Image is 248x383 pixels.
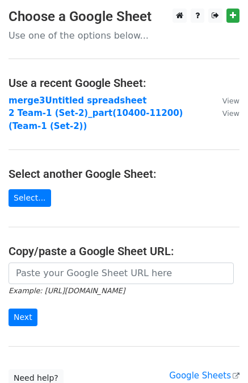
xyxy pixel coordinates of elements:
[211,95,239,106] a: View
[9,76,239,90] h4: Use a recent Google Sheet:
[211,108,239,118] a: View
[9,189,51,207] a: Select...
[222,109,239,118] small: View
[222,97,239,105] small: View
[9,309,37,326] input: Next
[9,286,125,295] small: Example: [URL][DOMAIN_NAME]
[9,167,239,181] h4: Select another Google Sheet:
[9,263,234,284] input: Paste your Google Sheet URL here
[9,108,183,131] a: 2 Team-1 (Set-2)_part(10400-11200)(Team-1 (Set-2))
[9,95,146,106] a: merge3Untitled spreadsheet
[169,370,239,381] a: Google Sheets
[9,244,239,258] h4: Copy/paste a Google Sheet URL:
[9,30,239,41] p: Use one of the options below...
[9,9,239,25] h3: Choose a Google Sheet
